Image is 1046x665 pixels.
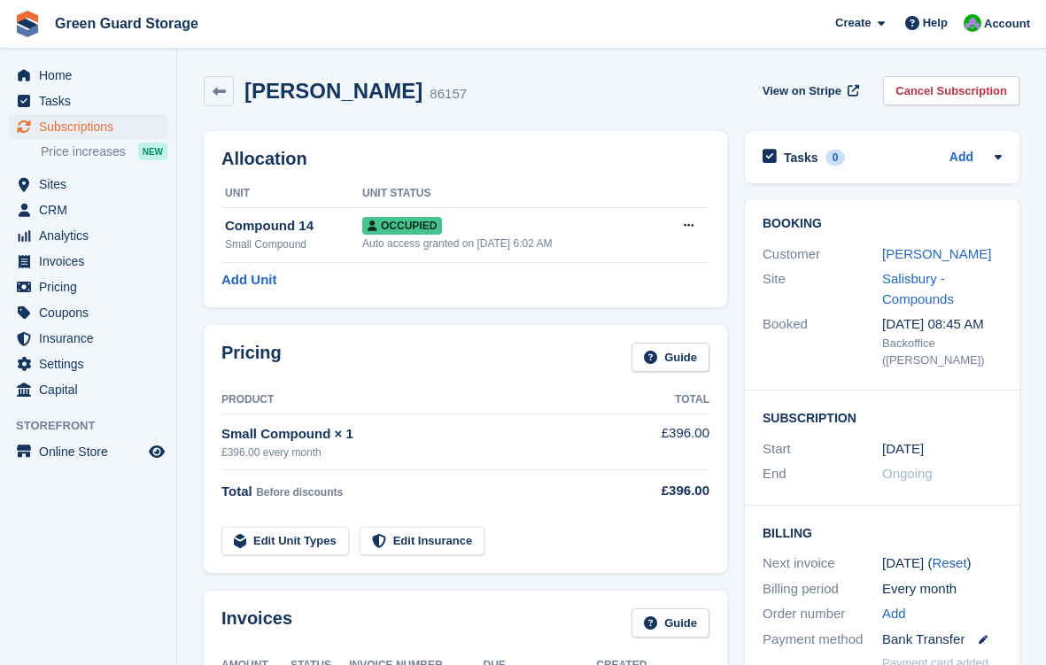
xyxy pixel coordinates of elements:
th: Total [634,386,709,414]
div: Booked [763,314,882,369]
span: Help [923,14,948,32]
div: 0 [825,150,846,166]
h2: Invoices [221,608,292,638]
div: Customer [763,244,882,265]
a: Guide [631,608,709,638]
div: Backoffice ([PERSON_NAME]) [882,335,1002,369]
a: Price increases NEW [41,142,167,161]
img: Jonathan Bailey [964,14,981,32]
div: 86157 [430,84,467,104]
span: Invoices [39,249,145,274]
span: Subscriptions [39,114,145,139]
span: Analytics [39,223,145,248]
span: Home [39,63,145,88]
a: menu [9,352,167,376]
div: £396.00 [634,481,709,501]
div: Bank Transfer [882,630,1002,650]
span: Sites [39,172,145,197]
div: Order number [763,604,882,624]
a: Add [949,148,973,168]
span: View on Stripe [763,82,841,100]
div: Compound 14 [225,216,362,236]
img: stora-icon-8386f47178a22dfd0bd8f6a31ec36ba5ce8667c1dd55bd0f319d3a0aa187defe.svg [14,11,41,37]
a: menu [9,89,167,113]
h2: Pricing [221,343,282,372]
span: Tasks [39,89,145,113]
a: menu [9,377,167,402]
td: £396.00 [634,414,709,469]
div: Small Compound × 1 [221,424,634,445]
span: Account [984,15,1030,33]
h2: [PERSON_NAME] [244,79,422,103]
div: Next invoice [763,553,882,574]
a: menu [9,326,167,351]
a: menu [9,439,167,464]
a: Reset [932,555,966,570]
a: menu [9,223,167,248]
div: NEW [138,143,167,160]
th: Unit Status [362,180,653,208]
a: Add [882,604,906,624]
h2: Subscription [763,408,1002,426]
div: Small Compound [225,236,362,252]
a: Salisbury - Compounds [882,271,954,306]
span: Price increases [41,143,126,160]
div: End [763,464,882,484]
h2: Booking [763,217,1002,231]
span: Settings [39,352,145,376]
div: Start [763,439,882,460]
a: Cancel Subscription [883,76,1019,105]
a: Edit Insurance [360,527,485,556]
th: Product [221,386,634,414]
span: CRM [39,197,145,222]
a: View on Stripe [755,76,863,105]
div: Payment method [763,630,882,650]
span: Before discounts [256,486,343,499]
span: Occupied [362,217,442,235]
span: Insurance [39,326,145,351]
div: [DATE] ( ) [882,553,1002,574]
a: [PERSON_NAME] [882,246,991,261]
div: [DATE] 08:45 AM [882,314,1002,335]
span: Total [221,483,252,499]
span: Storefront [16,417,176,435]
h2: Allocation [221,149,709,169]
a: Edit Unit Types [221,527,349,556]
a: menu [9,172,167,197]
a: menu [9,63,167,88]
a: menu [9,300,167,325]
div: Auto access granted on [DATE] 6:02 AM [362,236,653,251]
a: menu [9,114,167,139]
time: 2025-06-01 00:00:00 UTC [882,439,924,460]
a: Preview store [146,441,167,462]
div: Site [763,269,882,309]
th: Unit [221,180,362,208]
h2: Tasks [784,150,818,166]
a: menu [9,197,167,222]
span: Coupons [39,300,145,325]
span: Ongoing [882,466,933,481]
a: Green Guard Storage [48,9,205,38]
a: Guide [631,343,709,372]
a: menu [9,249,167,274]
h2: Billing [763,523,1002,541]
a: Add Unit [221,270,276,290]
div: Every month [882,579,1002,599]
span: Capital [39,377,145,402]
div: £396.00 every month [221,445,634,460]
span: Create [835,14,871,32]
span: Online Store [39,439,145,464]
a: menu [9,275,167,299]
div: Billing period [763,579,882,599]
span: Pricing [39,275,145,299]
